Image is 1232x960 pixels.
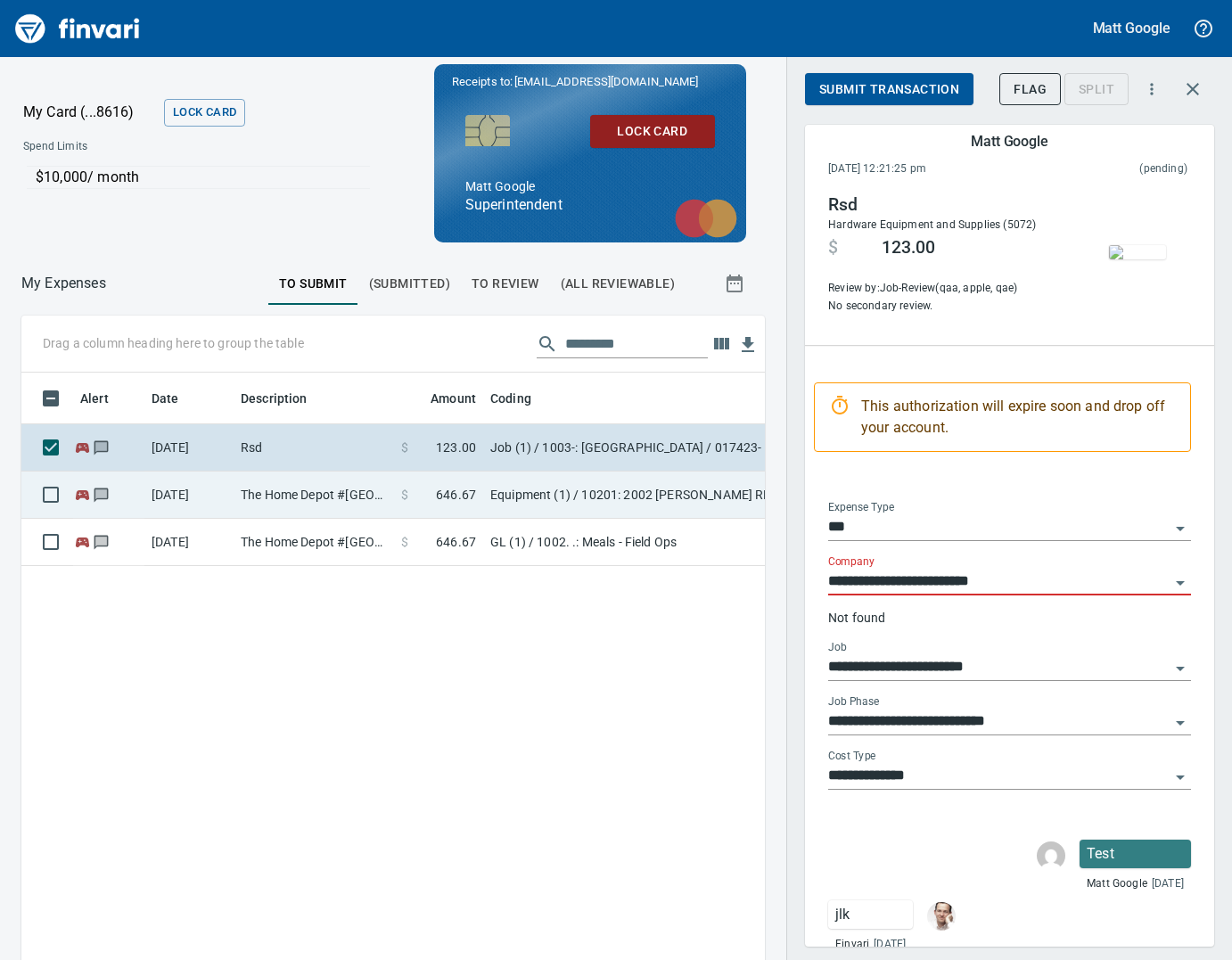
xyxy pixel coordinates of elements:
[490,388,554,409] span: Coding
[1168,710,1193,735] button: Open
[561,273,675,295] span: (All Reviewable)
[483,424,929,472] td: Job (1) / 1003-: [GEOGRAPHIC_DATA] / 017423- -: General Clean-up / 9: Small Tools
[36,167,370,188] p: $10,000 / month
[828,194,1064,216] h4: Rsd
[819,78,959,101] span: Submit Transaction
[234,519,394,566] td: The Home Depot #[GEOGRAPHIC_DATA]
[73,441,92,453] span: Pretend
[1033,160,1187,178] span: This charge has not been settled by the merchant yet. This usually takes a couple of days but in ...
[452,73,728,91] p: Receipts to:
[241,388,308,409] span: Description
[513,73,700,90] span: [EMAIL_ADDRESS][DOMAIN_NAME]
[1168,656,1193,681] button: Open
[234,472,394,519] td: The Home Depot #[GEOGRAPHIC_DATA]
[23,138,227,156] span: Spend Limits
[401,533,408,551] span: $
[436,486,476,504] span: 646.67
[401,486,408,504] span: $
[152,388,179,409] span: Date
[1093,19,1170,37] h5: Matt Google
[1087,843,1184,865] p: Test
[1171,68,1214,111] button: Close transaction
[152,388,202,409] span: Date
[472,273,539,295] span: To Review
[23,102,157,123] p: My Card (...8616)
[828,557,875,568] label: Company
[21,273,106,294] nav: breadcrumb
[835,936,869,954] span: Finvari
[80,388,109,409] span: Alert
[835,904,906,925] p: jlk
[234,424,394,472] td: Rsd
[805,73,973,106] button: Submit Transaction
[173,103,236,123] span: Lock Card
[73,488,92,500] span: Pretend
[708,262,765,305] button: Show transactions within a particular date range
[407,388,476,409] span: Amount
[465,179,635,194] p: Matt Google
[828,609,1191,627] p: Not found
[604,121,701,144] span: Lock Card
[1064,80,1129,95] div: Transaction still pending, cannot split yet. It usually takes 2-3 days for a merchant to settle a...
[828,237,838,258] span: $
[874,936,906,954] span: [DATE]
[1168,765,1193,790] button: Open
[483,519,929,566] td: GL (1) / 1002. .: Meals - Field Ops
[1080,840,1191,868] div: Click for options
[1132,70,1171,109] button: More
[43,334,304,352] p: Drag a column heading here to group the table
[279,273,348,295] span: To Submit
[828,218,1036,231] span: Hardware Equipment and Supplies (5072)
[144,519,234,566] td: [DATE]
[999,73,1061,106] button: Flag
[1109,245,1166,259] img: receipts%2Fjumpcloud_test%2F2025-08-25%2FjX0bS80JRwUKF3oZKc130CmNW0H2__e4Qzl5Vmhvn7QirAbwjht_thum...
[1087,875,1147,893] span: Matt Google
[483,472,929,519] td: Equipment (1) / 10201: 2002 [PERSON_NAME] RL600 w/Reliance Pup / 210: BRAKES / 6: OTHER
[92,441,111,453] span: Has messages
[971,132,1048,151] h5: Matt Google
[144,472,234,519] td: [DATE]
[1088,14,1175,42] button: Matt Google
[927,902,956,931] img: AATXAJyIu1CDw1vhK9sljSAI3niTjRs807Rrdnb85Mul=s96-c
[490,388,531,409] span: Coding
[465,194,715,216] p: Superintendent
[21,273,106,294] p: My Expenses
[1014,78,1047,101] span: Flag
[431,388,476,409] span: Amount
[92,488,111,500] span: Has messages
[828,160,1033,178] span: [DATE] 12:21:25 pm
[92,536,111,547] span: Has messages
[828,298,1064,316] span: No secondary review.
[369,273,450,295] span: (Submitted)
[735,332,761,358] button: Download Table
[1168,516,1193,541] button: Open
[828,643,847,653] label: Job
[436,439,476,456] span: 123.00
[708,331,735,357] button: Choose columns to display
[590,116,715,149] button: Lock Card
[861,396,1176,439] p: This authorization will expire soon and drop off your account.
[80,388,132,409] span: Alert
[401,439,408,456] span: $
[164,99,245,127] button: Lock Card
[828,751,876,762] label: Cost Type
[1152,875,1184,893] span: [DATE]
[666,190,746,247] img: mastercard.svg
[828,697,879,708] label: Job Phase
[73,536,92,547] span: Pretend
[828,280,1064,298] span: Review by: Job-Review (qaa, apple, qae)
[882,237,935,258] span: 123.00
[1168,570,1193,595] button: Open
[241,388,331,409] span: Description
[144,424,234,472] td: [DATE]
[436,533,476,551] span: 646.67
[11,7,144,50] img: Finvari
[828,503,894,513] label: Expense Type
